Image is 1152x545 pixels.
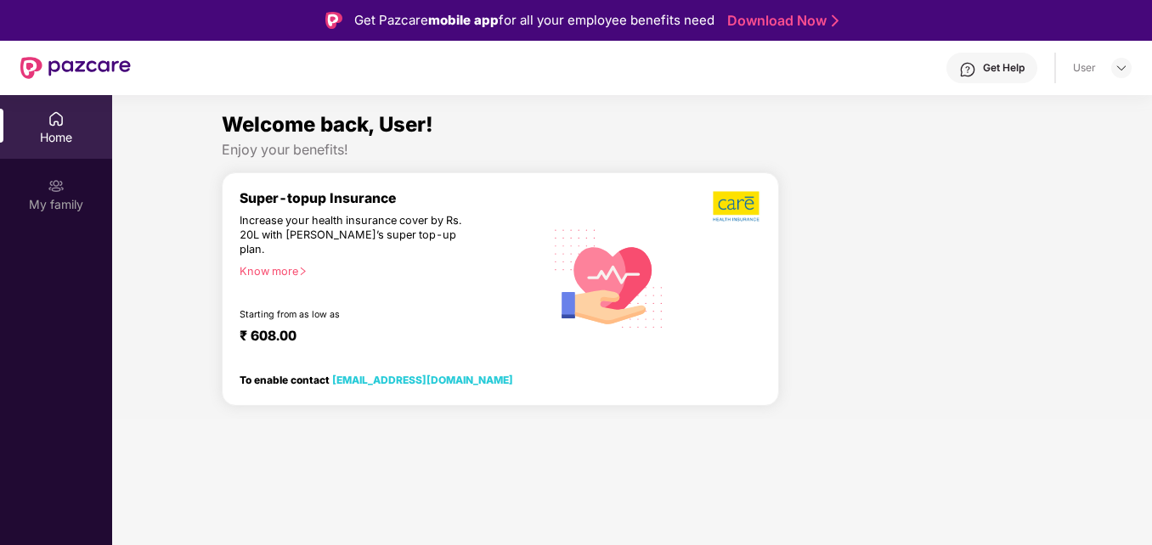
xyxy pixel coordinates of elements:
span: Welcome back, User! [222,112,433,137]
div: Get Pazcare for all your employee benefits need [354,10,714,31]
div: User [1073,61,1096,75]
div: Get Help [983,61,1025,75]
img: svg+xml;base64,PHN2ZyBpZD0iSGVscC0zMngzMiIgeG1sbnM9Imh0dHA6Ly93d3cudzMub3JnLzIwMDAvc3ZnIiB3aWR0aD... [959,61,976,78]
a: [EMAIL_ADDRESS][DOMAIN_NAME] [332,374,513,386]
strong: mobile app [428,12,499,28]
div: Super-topup Insurance [240,190,544,206]
div: Enjoy your benefits! [222,141,1042,159]
a: Download Now [727,12,833,30]
div: To enable contact [240,374,513,385]
img: b5dec4f62d2307b9de63beb79f102df3.png [713,190,761,222]
div: Know more [240,265,534,277]
img: svg+xml;base64,PHN2ZyB3aWR0aD0iMjAiIGhlaWdodD0iMjAiIHZpZXdCb3g9IjAgMCAyMCAyMCIgZmlsbD0ibm9uZSIgeG... [48,177,65,194]
img: Stroke [832,12,839,30]
div: Increase your health insurance cover by Rs. 20L with [PERSON_NAME]’s super top-up plan. [240,214,471,257]
img: svg+xml;base64,PHN2ZyB4bWxucz0iaHR0cDovL3d3dy53My5vcmcvMjAwMC9zdmciIHhtbG5zOnhsaW5rPSJodHRwOi8vd3... [544,211,674,344]
img: svg+xml;base64,PHN2ZyBpZD0iRHJvcGRvd24tMzJ4MzIiIHhtbG5zPSJodHRwOi8vd3d3LnczLm9yZy8yMDAwL3N2ZyIgd2... [1115,61,1128,75]
span: right [298,267,308,276]
div: ₹ 608.00 [240,328,527,348]
img: svg+xml;base64,PHN2ZyBpZD0iSG9tZSIgeG1sbnM9Imh0dHA6Ly93d3cudzMub3JnLzIwMDAvc3ZnIiB3aWR0aD0iMjAiIG... [48,110,65,127]
div: Starting from as low as [240,309,472,321]
img: Logo [325,12,342,29]
img: New Pazcare Logo [20,57,131,79]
